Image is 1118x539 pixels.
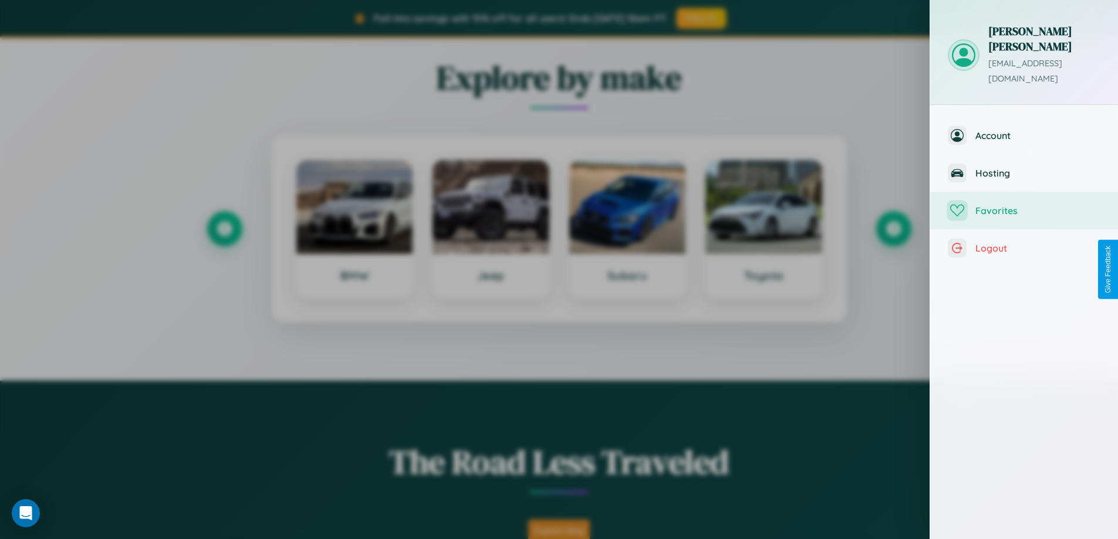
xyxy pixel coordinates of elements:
p: [EMAIL_ADDRESS][DOMAIN_NAME] [988,56,1100,87]
span: Account [975,130,1100,141]
button: Logout [930,229,1118,267]
h3: [PERSON_NAME] [PERSON_NAME] [988,23,1100,54]
button: Favorites [930,192,1118,229]
span: Logout [975,242,1100,254]
div: Give Feedback [1104,246,1112,293]
span: Favorites [975,205,1100,216]
button: Account [930,117,1118,154]
button: Hosting [930,154,1118,192]
div: Open Intercom Messenger [12,499,40,527]
span: Hosting [975,167,1100,179]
